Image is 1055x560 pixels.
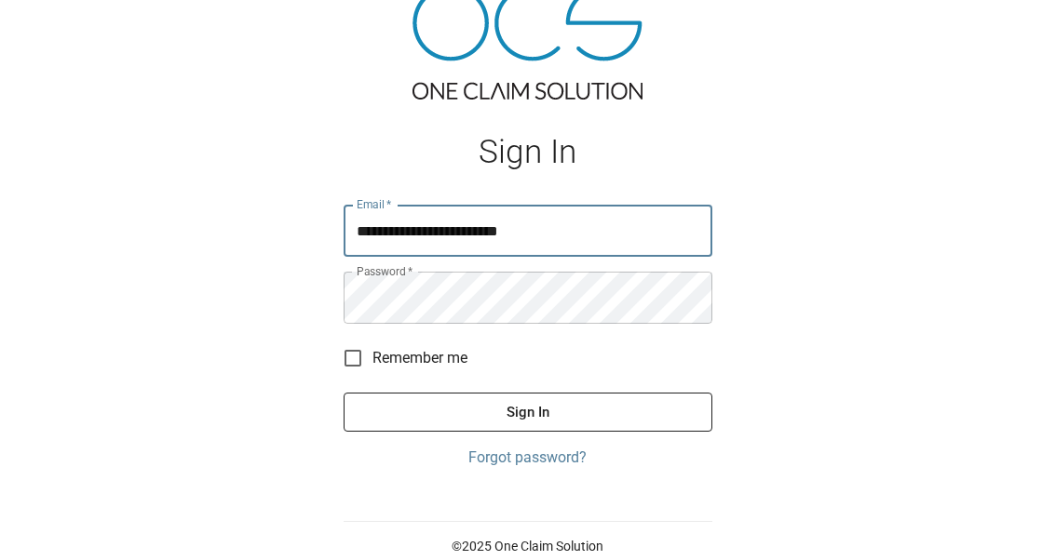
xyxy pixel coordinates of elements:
[344,447,712,469] a: Forgot password?
[357,263,413,279] label: Password
[372,347,467,369] span: Remember me
[22,11,97,48] img: ocs-logo-white-transparent.png
[357,196,392,212] label: Email
[344,537,712,555] p: © 2025 One Claim Solution
[344,133,712,171] h1: Sign In
[344,393,712,432] button: Sign In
